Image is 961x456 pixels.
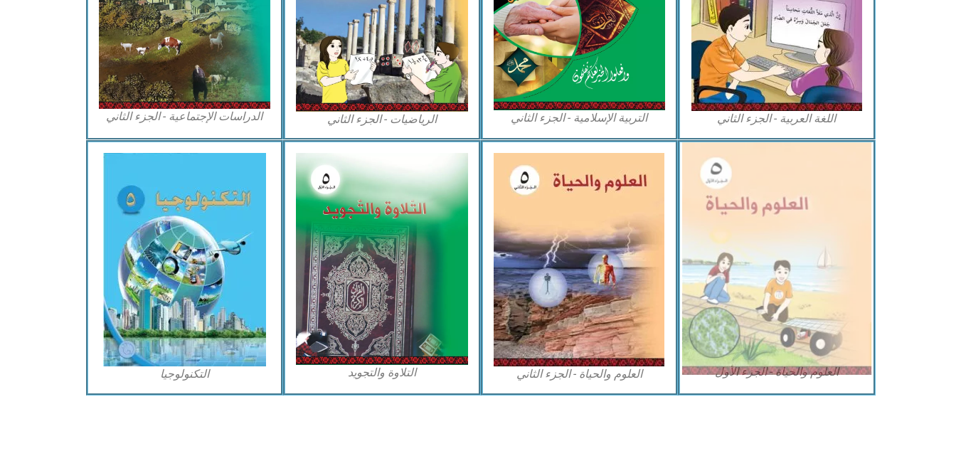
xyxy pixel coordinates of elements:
figcaption: العلوم والحياة - الجزء الثاني [494,366,666,382]
figcaption: التربية الإسلامية - الجزء الثاني [494,110,666,126]
figcaption: اللغة العربية - الجزء الثاني [691,111,863,127]
figcaption: التكنولوجيا [99,366,271,382]
figcaption: التلاوة والتجويد [296,365,468,381]
figcaption: الدراسات الإجتماعية - الجزء الثاني [99,109,271,124]
figcaption: الرياضيات - الجزء الثاني [296,112,468,127]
